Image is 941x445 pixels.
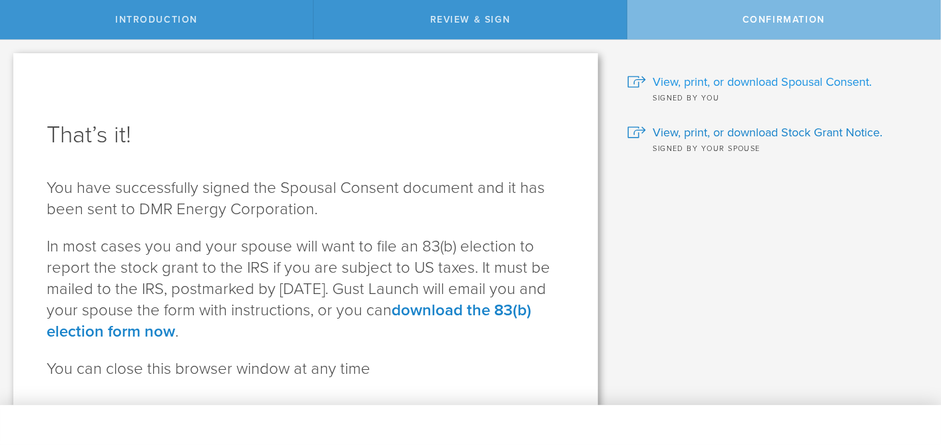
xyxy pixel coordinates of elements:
[430,14,511,25] span: Review & Sign
[115,14,198,25] span: Introduction
[653,124,882,141] span: View, print, or download Stock Grant Notice.
[47,178,565,220] p: You have successfully signed the Spousal Consent document and it has been sent to DMR Energy Corp...
[627,141,921,154] div: Signed by your spouse
[743,14,825,25] span: Confirmation
[47,119,565,151] h1: That’s it!
[47,236,565,343] p: In most cases you and your spouse will want to file an 83(b) election to report the stock grant t...
[627,90,921,104] div: Signed by you
[47,359,565,380] p: You can close this browser window at any time
[653,73,872,90] span: View, print, or download Spousal Consent.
